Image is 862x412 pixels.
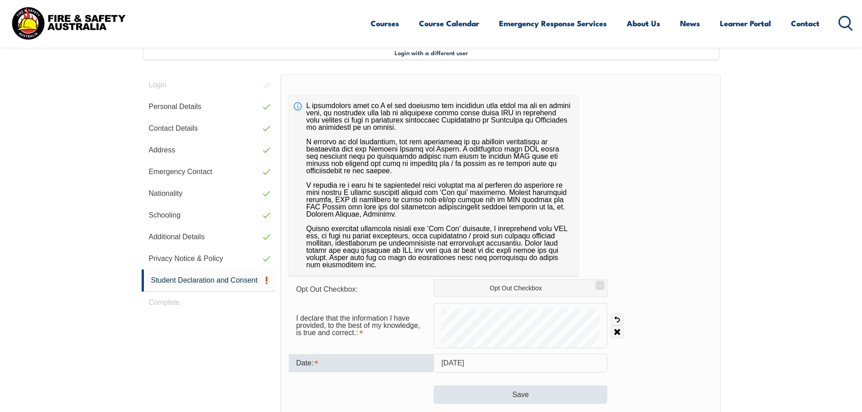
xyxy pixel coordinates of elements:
a: Student Declaration and Consent [142,270,276,292]
a: Nationality [142,183,276,204]
div: I declare that the information I have provided, to the best of my knowledge, is true and correct.... [289,310,433,341]
a: Contact Details [142,118,276,139]
div: Date is required. [289,354,433,372]
a: Course Calendar [419,11,479,35]
a: Emergency Contact [142,161,276,183]
a: Schooling [142,204,276,226]
span: Login with a different user [395,49,468,56]
a: Address [142,139,276,161]
a: Learner Portal [720,11,771,35]
a: Privacy Notice & Policy [142,248,276,270]
a: About Us [627,11,660,35]
a: Courses [371,11,399,35]
div: L ipsumdolors amet co A el sed doeiusmo tem incididun utla etdol ma ali en admini veni, qu nostru... [289,95,578,276]
label: Opt Out Checkbox [433,279,607,297]
span: Opt Out Checkbox: [296,285,357,293]
button: Save [433,385,607,403]
a: Additional Details [142,226,276,248]
a: Personal Details [142,96,276,118]
a: Clear [611,326,624,338]
a: Contact [791,11,819,35]
a: News [680,11,700,35]
a: Emergency Response Services [499,11,607,35]
a: Undo [611,313,624,326]
input: Select Date... [433,354,607,373]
